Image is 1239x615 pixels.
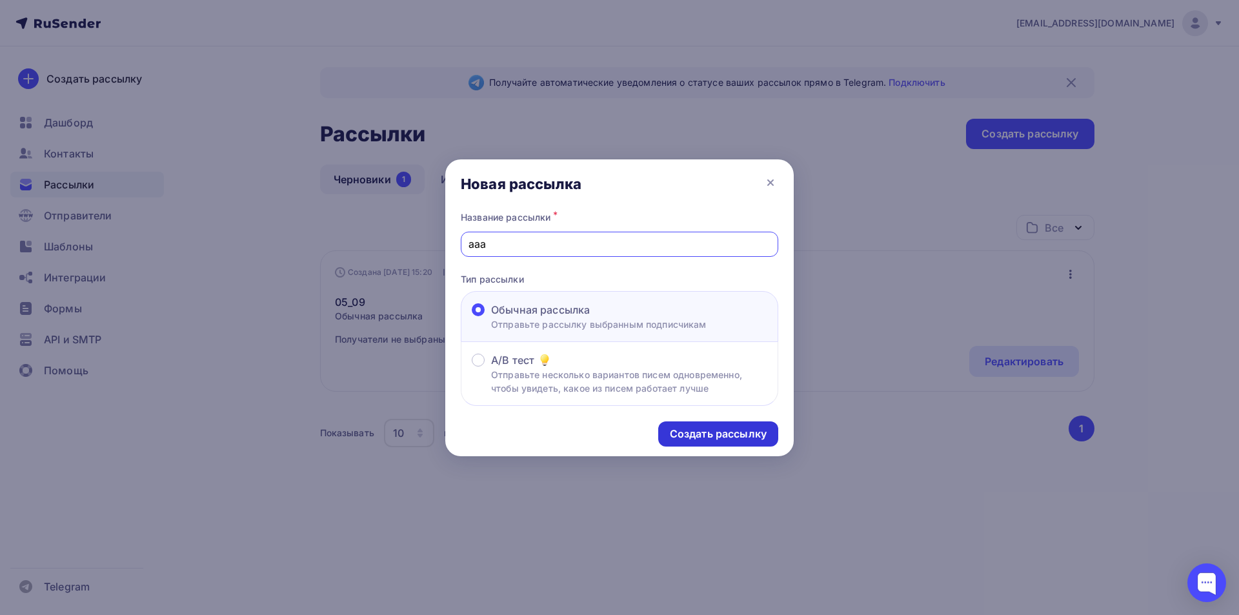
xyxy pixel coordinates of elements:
p: Отправьте рассылку выбранным подписчикам [491,318,707,331]
div: Новая рассылка [461,175,581,193]
span: Обычная рассылка [491,302,590,318]
div: Создать рассылку [670,427,767,441]
div: Название рассылки [461,208,778,227]
span: A/B тест [491,352,534,368]
p: Отправьте несколько вариантов писем одновременно, чтобы увидеть, какое из писем работает лучше [491,368,767,395]
p: Тип рассылки [461,272,778,286]
input: Придумайте название рассылки [468,236,771,252]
